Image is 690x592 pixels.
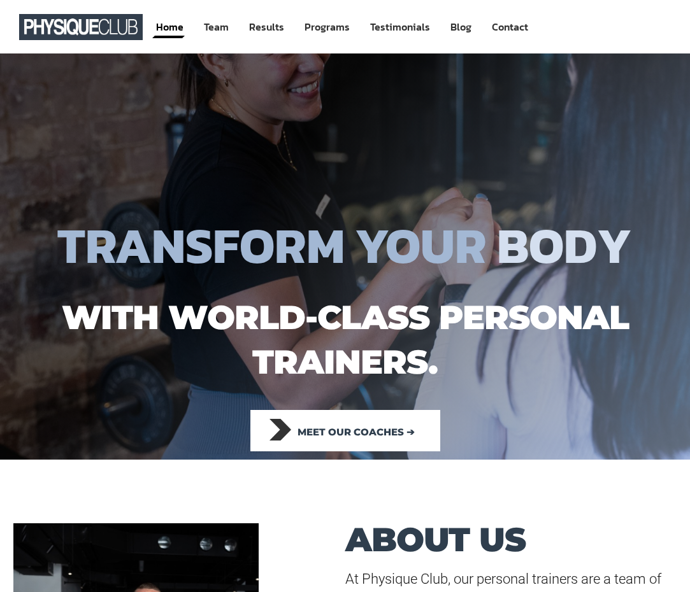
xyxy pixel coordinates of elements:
a: Home [155,15,185,39]
a: Team [203,15,230,39]
a: Results [248,15,285,39]
a: Meet our coaches ➔ [250,410,440,451]
h1: ABOUT US [345,523,587,556]
a: Programs [303,15,351,39]
span: TRANSFORM YOUR [57,208,487,283]
a: Blog [449,15,473,39]
a: Contact [491,15,529,39]
a: Testimonials [369,15,431,39]
span: Meet our coaches ➔ [298,418,415,446]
